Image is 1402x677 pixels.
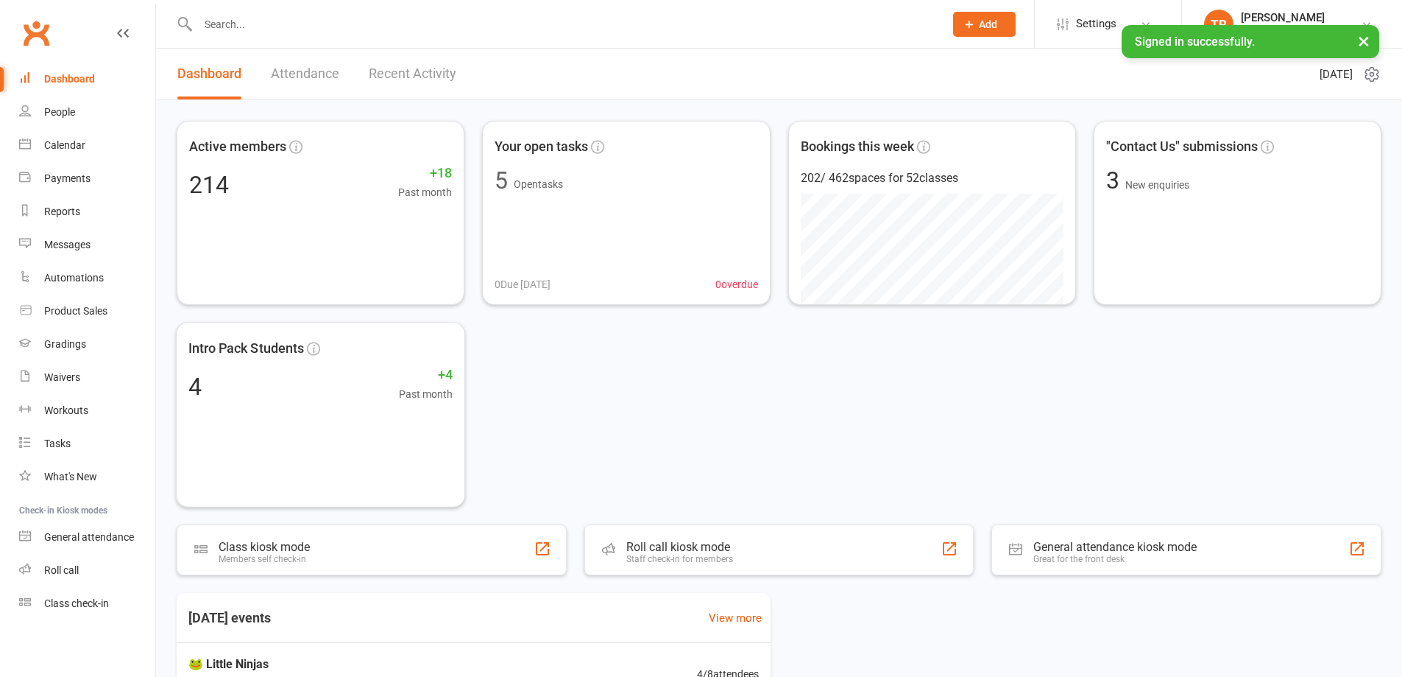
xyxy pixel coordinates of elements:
[188,337,304,359] span: Intro Pack Students
[188,374,202,398] div: 4
[194,14,934,35] input: Search...
[495,169,508,192] div: 5
[44,404,88,416] div: Workouts
[188,655,510,674] span: 🐸 Little Ninjas
[271,49,339,99] a: Attendance
[495,276,550,292] span: 0 Due [DATE]
[1350,25,1377,57] button: ×
[1076,7,1116,41] span: Settings
[19,129,155,162] a: Calendar
[177,49,241,99] a: Dashboard
[19,394,155,427] a: Workouts
[1241,24,1353,38] div: The Movement Park LLC
[19,262,155,295] a: Automations
[19,361,155,394] a: Waivers
[19,96,155,129] a: People
[19,460,155,494] a: What's New
[1106,166,1125,194] span: 3
[189,173,229,197] div: 214
[44,597,109,609] div: Class check-in
[19,554,155,587] a: Roll call
[19,587,155,620] a: Class kiosk mode
[44,371,80,383] div: Waivers
[44,338,86,350] div: Gradings
[44,172,91,184] div: Payments
[626,540,733,554] div: Roll call kiosk mode
[1320,66,1353,83] span: [DATE]
[44,471,97,483] div: What's New
[18,15,54,52] a: Clubworx
[44,139,85,151] div: Calendar
[19,427,155,460] a: Tasks
[626,554,733,564] div: Staff check-in for members
[1204,10,1233,39] div: TR
[44,106,75,118] div: People
[189,136,286,158] span: Active members
[177,605,283,631] h3: [DATE] events
[399,386,453,403] span: Past month
[44,305,107,317] div: Product Sales
[44,239,91,250] div: Messages
[369,49,456,99] a: Recent Activity
[19,63,155,96] a: Dashboard
[1125,179,1189,191] span: New enquiries
[399,365,453,386] span: +4
[495,136,588,158] span: Your open tasks
[19,162,155,195] a: Payments
[709,609,762,627] a: View more
[801,169,1063,188] div: 202 / 462 spaces for 52 classes
[44,564,79,576] div: Roll call
[953,12,1016,37] button: Add
[19,521,155,554] a: General attendance kiosk mode
[801,136,914,158] span: Bookings this week
[219,540,310,554] div: Class kiosk mode
[219,554,310,564] div: Members self check-in
[19,195,155,228] a: Reports
[1033,554,1197,564] div: Great for the front desk
[44,438,71,449] div: Tasks
[1241,11,1353,24] div: [PERSON_NAME]
[398,184,452,200] span: Past month
[514,178,563,190] span: Open tasks
[979,18,997,30] span: Add
[44,531,134,543] div: General attendance
[1135,35,1255,49] span: Signed in successfully.
[19,328,155,361] a: Gradings
[715,276,758,292] span: 0 overdue
[1106,136,1258,158] span: "Contact Us" submissions
[44,73,95,85] div: Dashboard
[398,163,452,184] span: +18
[44,272,104,284] div: Automations
[1033,540,1197,554] div: General attendance kiosk mode
[44,206,80,217] div: Reports
[19,228,155,262] a: Messages
[19,295,155,328] a: Product Sales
